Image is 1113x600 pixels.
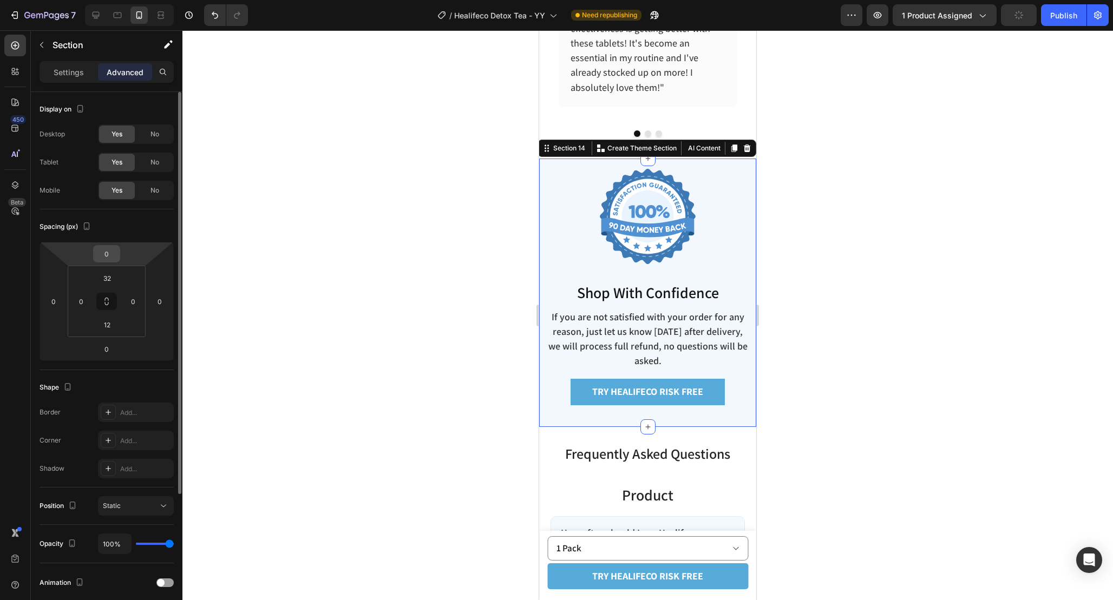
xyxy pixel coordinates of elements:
div: Spacing (px) [40,220,93,234]
input: 0 [45,293,62,309]
p: 7 [71,9,76,22]
span: / [449,10,452,21]
input: 0 [152,293,168,309]
iframe: Design area [539,30,756,600]
span: Healifeco Detox Tea - YY [454,10,545,21]
div: Add... [120,436,171,446]
p: Settings [54,67,84,78]
button: 7 [4,4,81,26]
div: Shadow [40,464,64,473]
div: 450 [10,115,26,124]
span: Static [103,502,121,510]
input: Auto [99,534,131,553]
button: Static [98,496,174,516]
div: Animation [40,576,86,590]
div: Desktop [40,129,65,139]
span: No [150,186,159,195]
input: 0px [73,293,89,309]
div: Display on [40,102,87,117]
div: Add... [120,408,171,418]
input: 0 [96,246,117,262]
div: Shape [40,380,74,395]
p: Advanced [107,67,143,78]
p: Section [53,38,141,51]
div: Position [40,499,79,513]
div: Corner [40,436,61,445]
button: 1 product assigned [893,4,997,26]
div: Undo/Redo [204,4,248,26]
input: 2xl [96,270,118,286]
input: 0px [125,293,141,309]
span: Yes [112,129,122,139]
input: 12px [96,317,118,333]
span: Need republishing [582,10,637,20]
span: Yes [112,157,122,167]
div: Opacity [40,537,78,551]
button: Publish [1041,4,1086,26]
div: Border [40,407,61,417]
div: Tablet [40,157,58,167]
span: Yes [112,186,122,195]
span: 1 product assigned [902,10,972,21]
span: No [150,129,159,139]
input: 0 [96,341,117,357]
div: Beta [8,198,26,207]
span: No [150,157,159,167]
div: Open Intercom Messenger [1076,547,1102,573]
div: Mobile [40,186,60,195]
div: Add... [120,464,171,474]
div: Publish [1050,10,1077,21]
